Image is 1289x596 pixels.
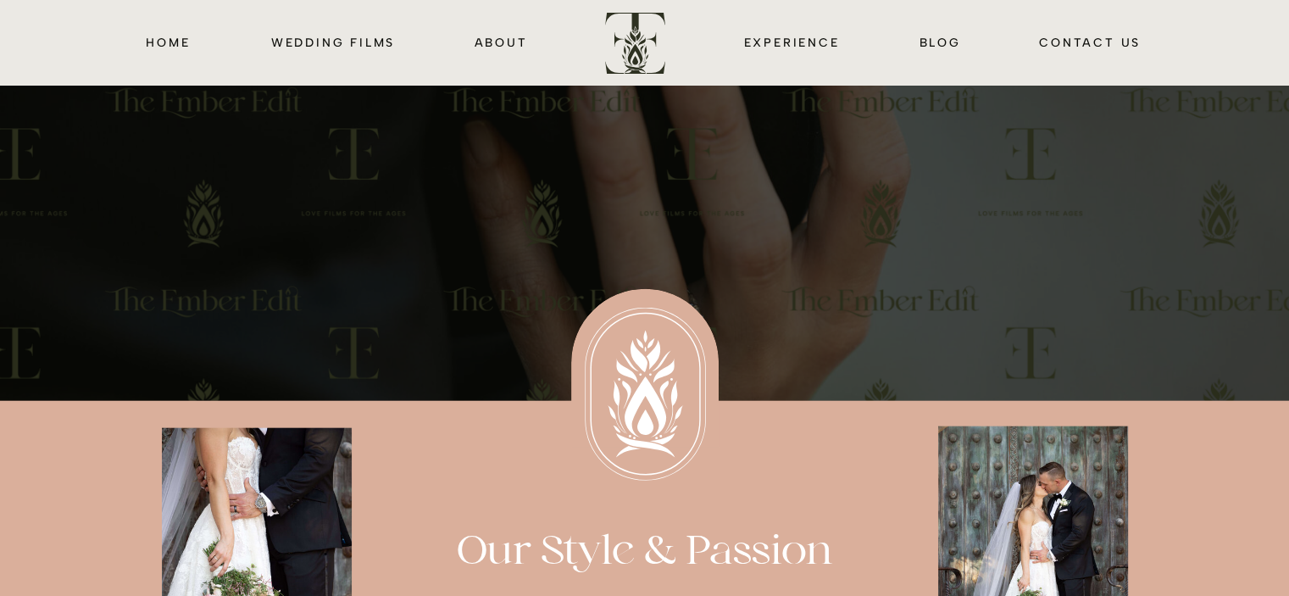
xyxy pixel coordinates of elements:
[269,32,398,52] a: wedding films
[919,32,962,52] a: blog
[1037,32,1143,52] a: CONTACT us
[474,32,529,52] a: about
[144,32,193,52] a: HOME
[741,32,843,52] a: EXPERIENCE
